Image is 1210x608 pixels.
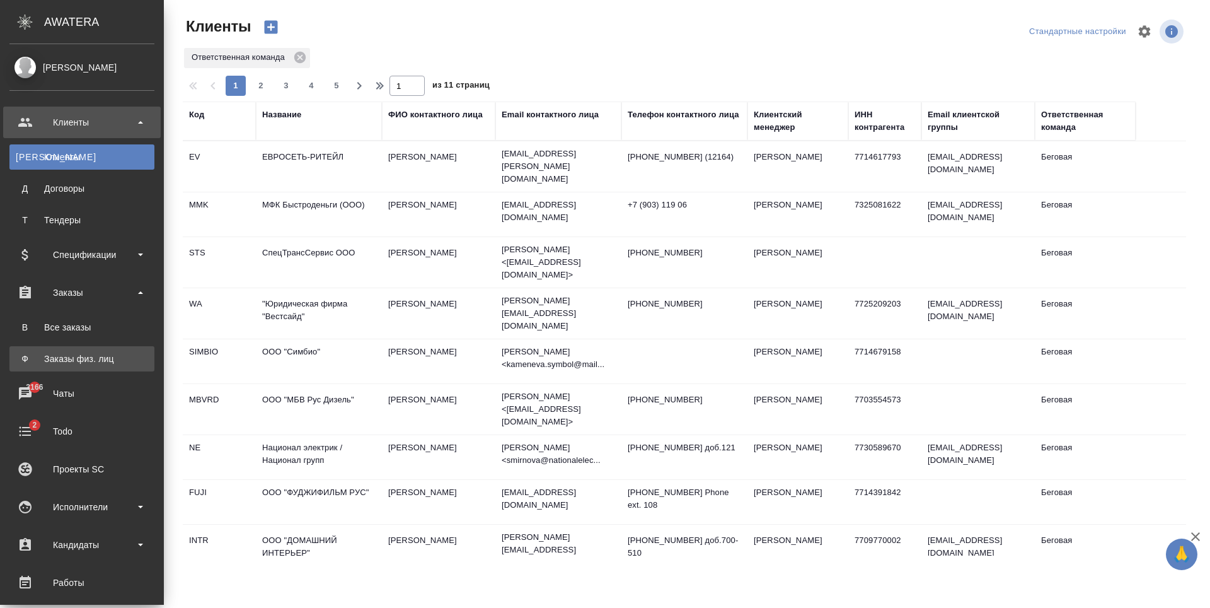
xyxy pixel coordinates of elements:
div: Проекты SC [9,460,154,479]
a: Работы [3,567,161,599]
div: Заказы физ. лиц [16,353,148,365]
td: 7703554573 [848,387,921,431]
p: [PHONE_NUMBER] [628,247,741,259]
td: [PERSON_NAME] [747,291,848,336]
a: [PERSON_NAME]Клиенты [9,144,154,170]
div: split button [1026,22,1129,42]
p: [PERSON_NAME] <[EMAIL_ADDRESS][DOMAIN_NAME]> [502,390,615,428]
td: [PERSON_NAME] [382,144,495,189]
td: ООО "ФУДЖИФИЛЬМ РУС" [256,480,382,524]
td: [PERSON_NAME] [382,528,495,572]
td: [PERSON_NAME] [382,387,495,431]
td: [PERSON_NAME] [747,480,848,524]
div: [PERSON_NAME] [9,61,154,74]
button: Создать [256,16,286,38]
span: 2 [251,79,271,92]
p: [PHONE_NUMBER] (12164) [628,151,741,163]
p: [PHONE_NUMBER] доб.700-510 [628,534,741,559]
span: 4 [301,79,321,92]
div: Чаты [9,384,154,403]
td: SIMBIO [183,339,256,383]
button: 4 [301,76,321,96]
div: Заказы [9,283,154,302]
p: Ответственная команда [192,51,289,64]
td: "Юридическая фирма "Вестсайд" [256,291,382,336]
td: [PERSON_NAME] [747,387,848,431]
td: [PERSON_NAME] [747,192,848,237]
td: [PERSON_NAME] [382,339,495,383]
p: [PERSON_NAME] <kameneva.symbol@mail... [502,346,615,371]
div: Ответственная команда [184,48,310,68]
td: [PERSON_NAME] [747,240,848,284]
p: [PERSON_NAME] <smirnova@nationalelec... [502,441,615,467]
div: Email клиентской группы [928,108,1028,134]
td: [EMAIL_ADDRESS][DOMAIN_NAME] [921,435,1035,479]
td: STS [183,240,256,284]
td: 7325081622 [848,192,921,237]
td: Беговая [1035,339,1136,383]
p: +7 (903) 119 06 [628,199,741,211]
div: AWATERA [44,9,164,35]
span: Клиенты [183,16,251,37]
a: Проекты SC [3,453,161,485]
td: 7714391842 [848,480,921,524]
div: Кандидаты [9,535,154,554]
div: Работы [9,573,154,592]
td: [PERSON_NAME] [747,339,848,383]
td: [PERSON_NAME] [382,240,495,284]
td: ООО "МБВ Рус Дизель" [256,387,382,431]
td: [PERSON_NAME] [382,435,495,479]
a: ФЗаказы физ. лиц [9,346,154,371]
td: Беговая [1035,291,1136,336]
td: FUJI [183,480,256,524]
button: 5 [326,76,347,96]
p: [EMAIL_ADDRESS][PERSON_NAME][DOMAIN_NAME] [502,148,615,185]
div: ИНН контрагента [855,108,915,134]
p: [EMAIL_ADDRESS][DOMAIN_NAME] [502,199,615,224]
td: ООО "Симбио" [256,339,382,383]
td: [PERSON_NAME] [747,435,848,479]
td: Беговая [1035,192,1136,237]
div: Клиенты [9,113,154,132]
td: NE [183,435,256,479]
td: Национал электрик / Национал групп [256,435,382,479]
div: Спецификации [9,245,154,264]
div: Клиентский менеджер [754,108,842,134]
td: MMK [183,192,256,237]
td: INTR [183,528,256,572]
td: СпецТрансСервис ООО [256,240,382,284]
p: [PERSON_NAME][EMAIL_ADDRESS][DOMAIN_NAME] [502,295,615,332]
div: Исполнители [9,498,154,517]
td: [EMAIL_ADDRESS][DOMAIN_NAME] [921,291,1035,336]
button: 3 [276,76,296,96]
span: из 11 страниц [432,78,490,96]
td: ЕВРОСЕТЬ-РИТЕЙЛ [256,144,382,189]
td: MBVRD [183,387,256,431]
td: [PERSON_NAME] [382,192,495,237]
p: [PHONE_NUMBER] доб.121 [628,441,741,454]
td: Беговая [1035,435,1136,479]
div: Клиенты [16,151,148,163]
div: Договоры [16,182,148,195]
td: [PERSON_NAME] [747,528,848,572]
td: [PERSON_NAME] [382,291,495,336]
td: [EMAIL_ADDRESS][DOMAIN_NAME] [921,192,1035,237]
td: [PERSON_NAME] [382,480,495,524]
p: [EMAIL_ADDRESS][DOMAIN_NAME] [502,486,615,512]
td: ООО "ДОМАШНИЙ ИНТЕРЬЕР" [256,528,382,572]
td: Беговая [1035,387,1136,431]
div: Телефон контактного лица [628,108,739,121]
td: МФК Быстроденьги (ООО) [256,192,382,237]
span: Посмотреть информацию [1160,20,1186,44]
td: [EMAIL_ADDRESS][DOMAIN_NAME] [921,144,1035,189]
div: Все заказы [16,321,148,334]
a: 2Todo [3,416,161,447]
p: [PERSON_NAME][EMAIL_ADDRESS][DOMAIN_NAME] [502,531,615,569]
div: Todo [9,422,154,441]
td: 7709770002 [848,528,921,572]
td: Беговая [1035,144,1136,189]
td: 7730589670 [848,435,921,479]
button: 2 [251,76,271,96]
td: Беговая [1035,528,1136,572]
td: WA [183,291,256,336]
